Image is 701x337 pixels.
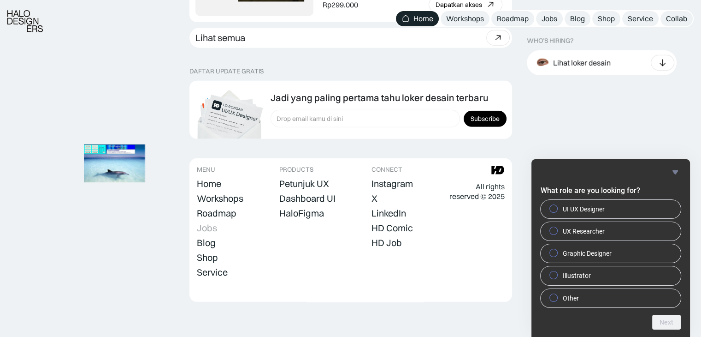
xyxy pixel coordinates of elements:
div: Lihat loker desain [553,58,611,67]
a: Jobs [536,11,563,26]
div: Lihat semua [195,32,245,43]
div: Shop [197,252,218,263]
div: LinkedIn [371,208,406,219]
div: Roadmap [197,208,236,219]
div: Jobs [197,223,217,234]
a: HD Comic [371,222,413,235]
div: PRODUCTS [279,166,313,174]
form: Form Subscription [271,110,507,127]
div: What role are you looking for? [541,167,681,330]
div: Shop [598,14,615,24]
div: All rights reserved © 2025 [449,182,504,201]
a: Home [197,177,221,190]
a: Service [197,266,228,279]
div: HD Job [371,237,402,248]
button: Next question [652,315,681,330]
a: HaloFigma [279,207,324,220]
a: Roadmap [491,11,534,26]
span: Other [563,294,579,303]
button: Hide survey [670,167,681,178]
input: Subscribe [464,111,507,127]
a: Dashboard UI [279,192,336,205]
div: DAFTAR UPDATE GRATIS [189,67,264,75]
div: CONNECT [371,166,402,174]
a: Petunjuk UX [279,177,329,190]
a: Instagram [371,177,413,190]
a: Workshops [441,11,489,26]
div: Collab [666,14,687,24]
a: Lihat semua [189,28,512,48]
div: Roadmap [497,14,529,24]
a: Shop [197,251,218,264]
a: LinkedIn [371,207,406,220]
div: Workshops [197,193,243,204]
a: Roadmap [197,207,236,220]
a: X [371,192,377,205]
div: Instagram [371,178,413,189]
div: MENU [197,166,215,174]
a: Service [622,11,659,26]
a: Blog [565,11,590,26]
a: Jobs [197,222,217,235]
div: Dashboard UI [279,193,336,204]
input: Drop email kamu di sini [271,110,460,127]
span: UI UX Designer [563,205,605,214]
h2: What role are you looking for? [541,185,681,196]
div: Blog [197,237,216,248]
a: Blog [197,236,216,249]
div: Home [413,14,433,24]
div: Service [628,14,653,24]
div: HD Comic [371,223,413,234]
div: Workshops [446,14,484,24]
a: HD Job [371,236,402,249]
div: Dapatkan akses [436,1,482,9]
a: Workshops [197,192,243,205]
div: Service [197,267,228,278]
div: Jadi yang paling pertama tahu loker desain terbaru [271,92,488,103]
div: HaloFigma [279,208,324,219]
div: WHO’S HIRING? [527,37,573,45]
a: Shop [592,11,620,26]
span: Graphic Designer [563,249,612,258]
span: Illustrator [563,271,591,280]
div: What role are you looking for? [541,200,681,307]
div: X [371,193,377,204]
span: UX Researcher [563,227,605,236]
a: Collab [660,11,693,26]
div: Home [197,178,221,189]
div: Jobs [542,14,557,24]
div: Petunjuk UX [279,178,329,189]
a: Home [396,11,439,26]
div: Blog [570,14,585,24]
